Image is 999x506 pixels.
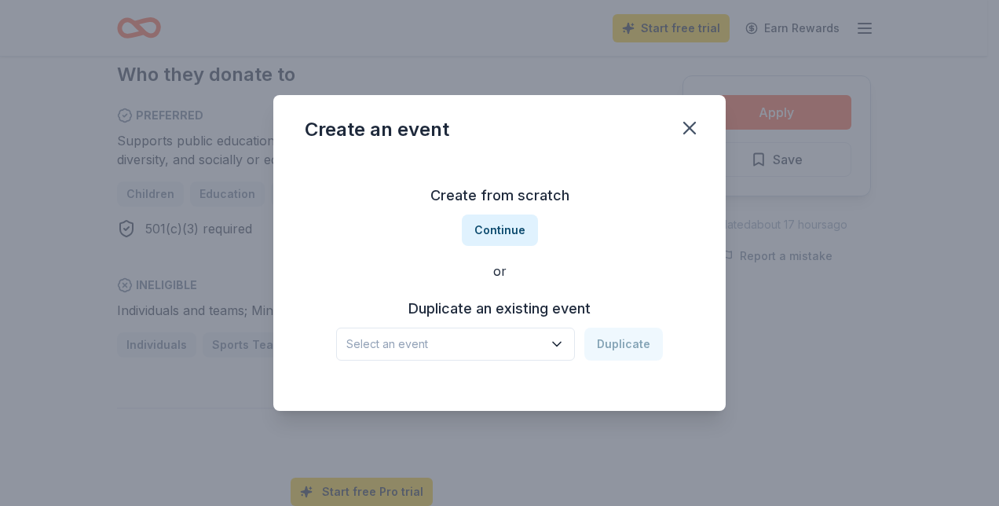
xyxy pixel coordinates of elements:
div: or [305,262,694,280]
h3: Create from scratch [305,183,694,208]
h3: Duplicate an existing event [336,296,663,321]
span: Select an event [346,335,543,354]
button: Continue [462,214,538,246]
div: Create an event [305,117,449,142]
button: Select an event [336,328,575,361]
